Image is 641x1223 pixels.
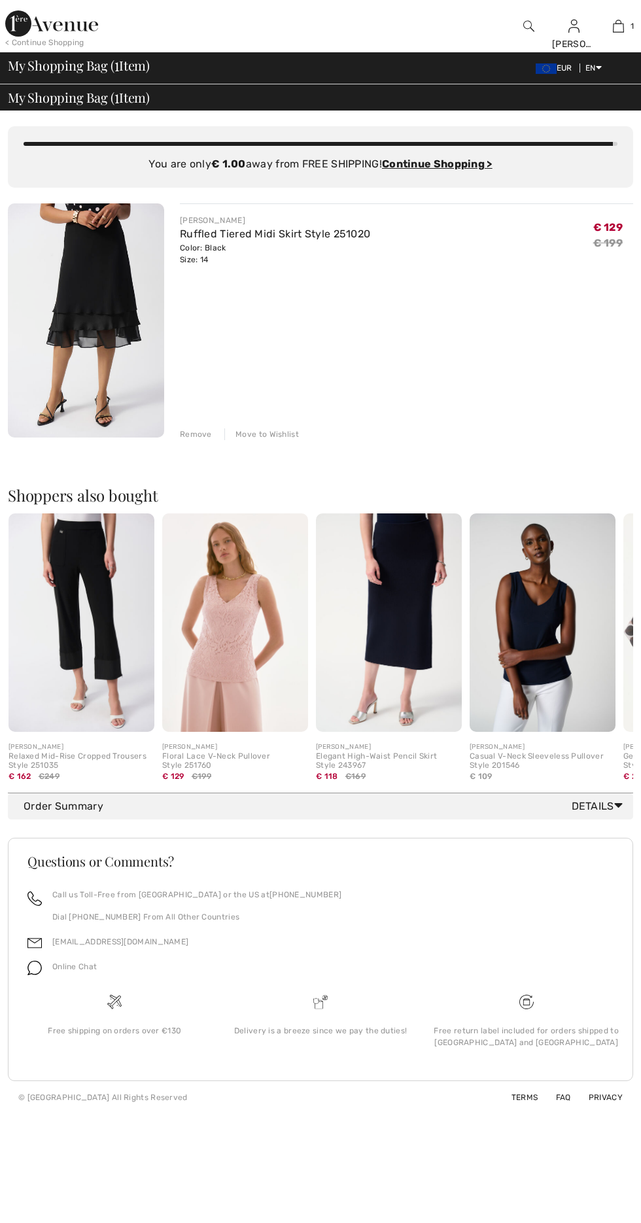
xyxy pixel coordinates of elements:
[519,995,534,1009] img: Free shipping on orders over &#8364;130
[52,937,188,946] a: [EMAIL_ADDRESS][DOMAIN_NAME]
[24,799,628,814] div: Order Summary
[597,18,640,34] a: 1
[536,63,578,73] span: EUR
[107,995,122,1009] img: Free shipping on orders over &#8364;130
[552,37,596,51] div: [PERSON_NAME]
[613,18,624,34] img: My Bag
[52,889,341,901] p: Call us Toll-Free from [GEOGRAPHIC_DATA] or the US at
[162,513,308,732] img: Floral Lace V-Neck Pullover Style 251760
[316,767,338,781] span: € 118
[269,890,341,899] a: [PHONE_NUMBER]
[382,158,493,170] a: Continue Shopping >
[162,767,184,781] span: € 129
[162,742,308,752] div: [PERSON_NAME]
[593,216,623,233] span: € 129
[573,1093,623,1102] a: Privacy
[434,1025,619,1048] div: Free return label included for orders shipped to [GEOGRAPHIC_DATA] and [GEOGRAPHIC_DATA]
[313,995,328,1009] img: Delivery is a breeze since we pay the duties!
[27,936,42,950] img: email
[572,799,628,814] span: Details
[52,962,97,971] span: Online Chat
[470,752,615,770] div: Casual V-Neck Sleeveless Pullover Style 201546
[228,1025,413,1037] div: Delivery is a breeze since we pay the duties!
[27,961,42,975] img: chat
[192,770,211,782] span: €199
[27,855,614,868] h3: Questions or Comments?
[316,752,462,770] div: Elegant High-Waist Pencil Skirt Style 243967
[24,156,617,172] div: You are only away from FREE SHIPPING!
[162,752,308,770] div: Floral Lace V-Neck Pullover Style 251760
[9,767,31,781] span: € 162
[9,513,154,732] img: Relaxed Mid-Rise Cropped Trousers Style 251035
[211,158,246,170] strong: € 1.00
[5,37,84,48] div: < Continue Shopping
[8,203,164,438] img: Ruffled Tiered Midi Skirt Style 251020
[27,891,42,906] img: call
[8,59,150,72] span: My Shopping Bag ( Item)
[9,752,154,770] div: Relaxed Mid-Rise Cropped Trousers Style 251035
[114,56,119,73] span: 1
[593,237,623,249] s: € 199
[114,88,119,105] span: 1
[470,772,493,781] span: € 109
[9,742,154,752] div: [PERSON_NAME]
[180,242,370,266] div: Color: Black Size: 14
[52,911,341,923] p: Dial [PHONE_NUMBER] From All Other Countries
[39,770,60,782] span: €249
[568,18,580,34] img: My Info
[18,1092,188,1103] div: © [GEOGRAPHIC_DATA] All Rights Reserved
[631,20,634,32] span: 1
[180,228,370,240] a: Ruffled Tiered Midi Skirt Style 251020
[585,63,602,73] span: EN
[180,215,370,226] div: [PERSON_NAME]
[316,742,462,752] div: [PERSON_NAME]
[470,742,615,752] div: [PERSON_NAME]
[345,770,366,782] span: €169
[568,20,580,32] a: Sign In
[180,428,212,440] div: Remove
[496,1093,538,1102] a: Terms
[540,1093,571,1102] a: FAQ
[8,487,633,503] h2: Shoppers also bought
[22,1025,207,1037] div: Free shipping on orders over €130
[5,10,98,37] img: 1ère Avenue
[536,63,557,74] img: Euro
[316,513,462,732] img: Elegant High-Waist Pencil Skirt Style 243967
[8,91,150,104] span: My Shopping Bag ( Item)
[224,428,299,440] div: Move to Wishlist
[470,513,615,732] img: Casual V-Neck Sleeveless Pullover Style 201546
[523,18,534,34] img: search the website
